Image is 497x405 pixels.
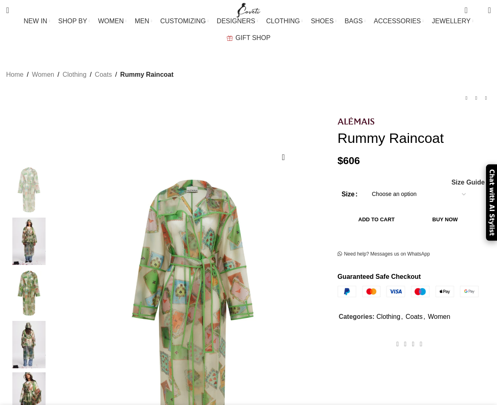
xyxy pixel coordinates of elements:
[62,69,86,80] a: Clothing
[338,155,360,166] bdi: 606
[338,117,374,125] img: Alemais
[460,2,471,18] a: 0
[311,17,334,25] span: SHOES
[376,313,400,320] a: Clothing
[417,338,425,350] a: WhatsApp social link
[401,312,403,322] span: ,
[4,166,54,214] img: Alemais
[338,251,430,258] a: Need help? Messages us on WhatsApp
[120,69,174,80] span: Rummy Raincoat
[217,17,255,25] span: DESIGNERS
[338,130,491,147] h1: Rummy Raincoat
[135,17,150,25] span: MEN
[98,13,126,29] a: WOMEN
[462,93,471,103] a: Previous product
[217,13,258,29] a: DESIGNERS
[24,17,47,25] span: NEW IN
[394,338,402,350] a: Facebook social link
[338,286,479,297] img: guaranteed-safe-checkout-bordered.j
[338,273,421,280] strong: Guaranteed Safe Checkout
[4,218,54,265] img: Alemais dress
[339,313,375,320] span: Categories:
[374,17,421,25] span: ACCESSORIES
[235,6,262,13] a: Site logo
[345,17,362,25] span: BAGS
[432,13,473,29] a: JEWELLERY
[475,8,482,14] span: 0
[424,312,425,322] span: ,
[345,13,365,29] a: BAGS
[2,13,495,46] div: Main navigation
[451,179,485,186] a: Size Guide
[409,338,417,350] a: Pinterest social link
[266,13,303,29] a: CLOTHING
[58,13,90,29] a: SHOP BY
[227,36,233,41] img: GiftBag
[58,17,87,25] span: SHOP BY
[135,13,152,29] a: MEN
[465,4,471,10] span: 0
[374,13,424,29] a: ACCESSORIES
[474,2,482,18] div: My Wishlist
[342,211,412,228] button: Add to cart
[481,93,491,103] a: Next product
[406,313,423,320] a: Coats
[98,17,124,25] span: WOMEN
[415,211,475,228] button: Buy now
[160,13,209,29] a: CUSTOMIZING
[451,179,485,186] span: Size Guide
[4,321,54,368] img: Alemais Rummy Raincoat
[266,17,300,25] span: CLOTHING
[402,338,409,350] a: X social link
[6,69,24,80] a: Home
[338,155,343,166] span: $
[4,269,54,316] img: Alemais dresses
[311,13,336,29] a: SHOES
[160,17,206,25] span: CUSTOMIZING
[342,189,358,200] label: Size
[32,69,54,80] a: Women
[227,30,271,46] a: GIFT SHOP
[6,69,174,80] nav: Breadcrumb
[24,13,50,29] a: NEW IN
[428,313,450,320] a: Women
[2,2,13,18] a: Search
[95,69,112,80] a: Coats
[236,34,271,42] span: GIFT SHOP
[432,17,470,25] span: JEWELLERY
